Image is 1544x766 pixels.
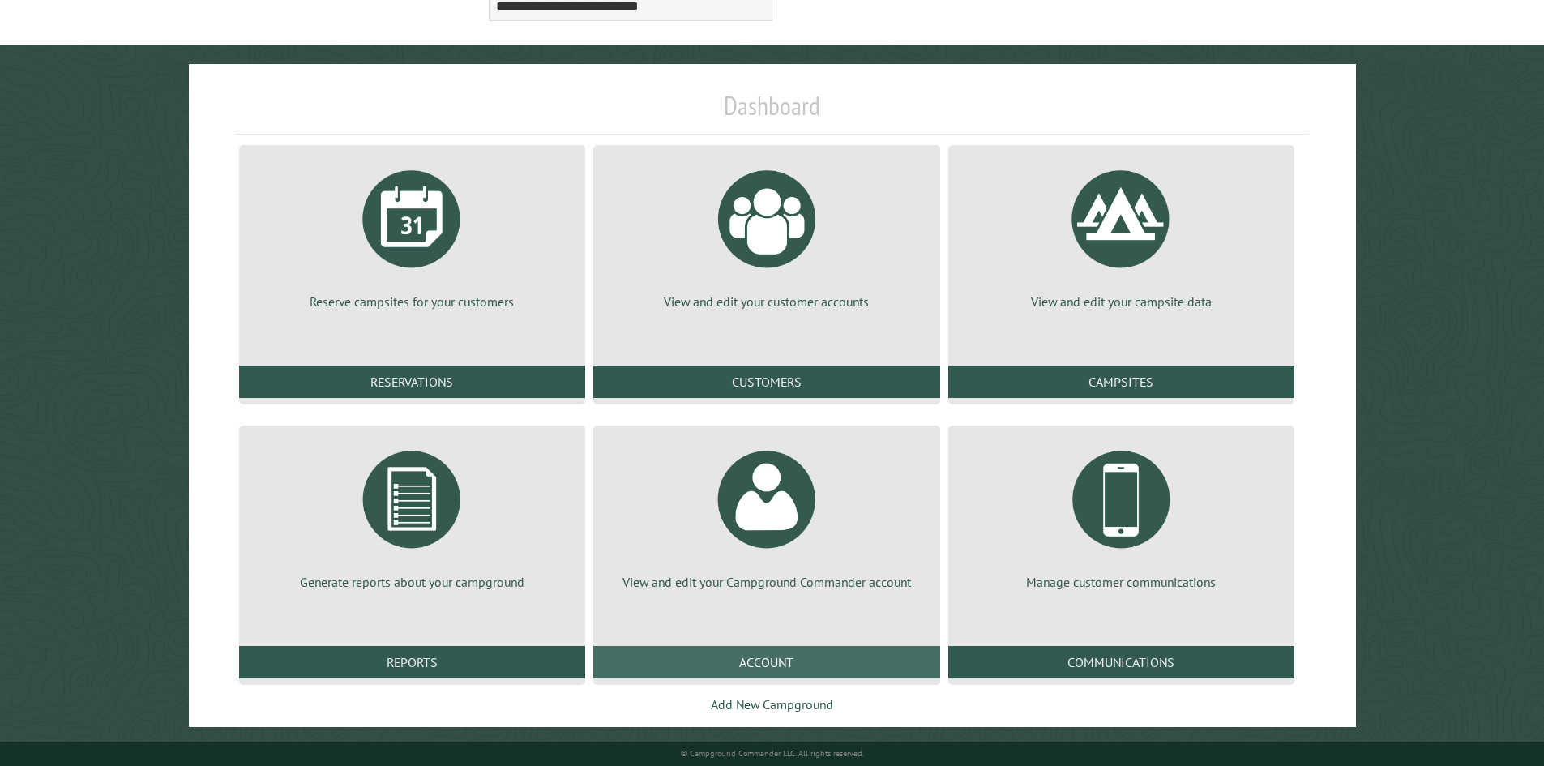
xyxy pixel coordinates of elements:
[948,366,1294,398] a: Campsites
[593,366,939,398] a: Customers
[948,646,1294,678] a: Communications
[968,293,1275,310] p: View and edit your campsite data
[239,366,585,398] a: Reservations
[613,293,920,310] p: View and edit your customer accounts
[613,439,920,591] a: View and edit your Campground Commander account
[259,158,566,310] a: Reserve campsites for your customers
[259,293,566,310] p: Reserve campsites for your customers
[593,646,939,678] a: Account
[259,573,566,591] p: Generate reports about your campground
[239,646,585,678] a: Reports
[235,90,1310,135] h1: Dashboard
[711,696,833,713] a: Add New Campground
[613,573,920,591] p: View and edit your Campground Commander account
[968,439,1275,591] a: Manage customer communications
[613,158,920,310] a: View and edit your customer accounts
[259,439,566,591] a: Generate reports about your campground
[968,573,1275,591] p: Manage customer communications
[681,748,864,759] small: © Campground Commander LLC. All rights reserved.
[968,158,1275,310] a: View and edit your campsite data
